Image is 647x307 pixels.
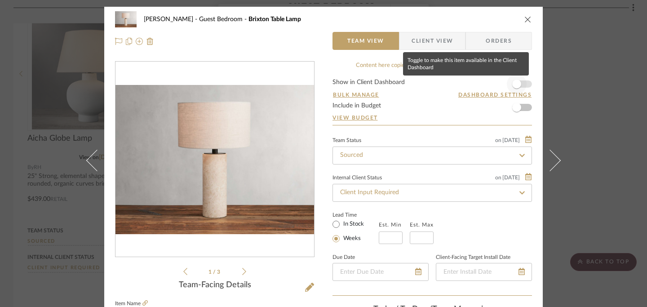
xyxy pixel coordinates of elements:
label: Due Date [332,255,355,260]
input: Type to Search… [332,184,532,202]
div: 0 [115,85,314,234]
input: Enter Due Date [332,263,429,281]
label: Client-Facing Target Install Date [436,255,510,260]
span: on [495,138,501,143]
span: [PERSON_NAME] [144,16,199,22]
span: Guest Bedroom [199,16,248,22]
label: Weeks [341,235,361,243]
button: Bulk Manage [332,91,380,99]
label: Est. Max [410,222,434,228]
span: Brixton Table Lamp [248,16,301,22]
span: Orders [476,32,522,50]
div: Content here copies to Client View - confirm visibility there. [332,61,532,70]
div: Team Status [332,138,361,143]
input: Type to Search… [332,147,532,165]
span: Client View [412,32,453,50]
span: 3 [217,269,222,275]
a: View Budget [332,114,532,121]
label: In Stock [341,220,364,228]
span: Team View [347,32,384,50]
span: 1 [208,269,213,275]
label: Est. Min [379,222,402,228]
span: / [213,269,217,275]
button: close [524,15,532,23]
span: [DATE] [501,174,521,181]
div: Internal Client Status [332,176,382,180]
div: Team-Facing Details [115,280,315,290]
img: d7086e63-a974-439b-a177-eb1c126d984d_48x40.jpg [115,10,137,28]
span: [DATE] [501,137,521,143]
span: on [495,175,501,180]
img: Remove from project [146,38,154,45]
button: Dashboard Settings [458,91,532,99]
img: d7086e63-a974-439b-a177-eb1c126d984d_436x436.jpg [115,85,314,234]
mat-radio-group: Select item type [332,219,379,244]
input: Enter Install Date [436,263,532,281]
label: Lead Time [332,211,379,219]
